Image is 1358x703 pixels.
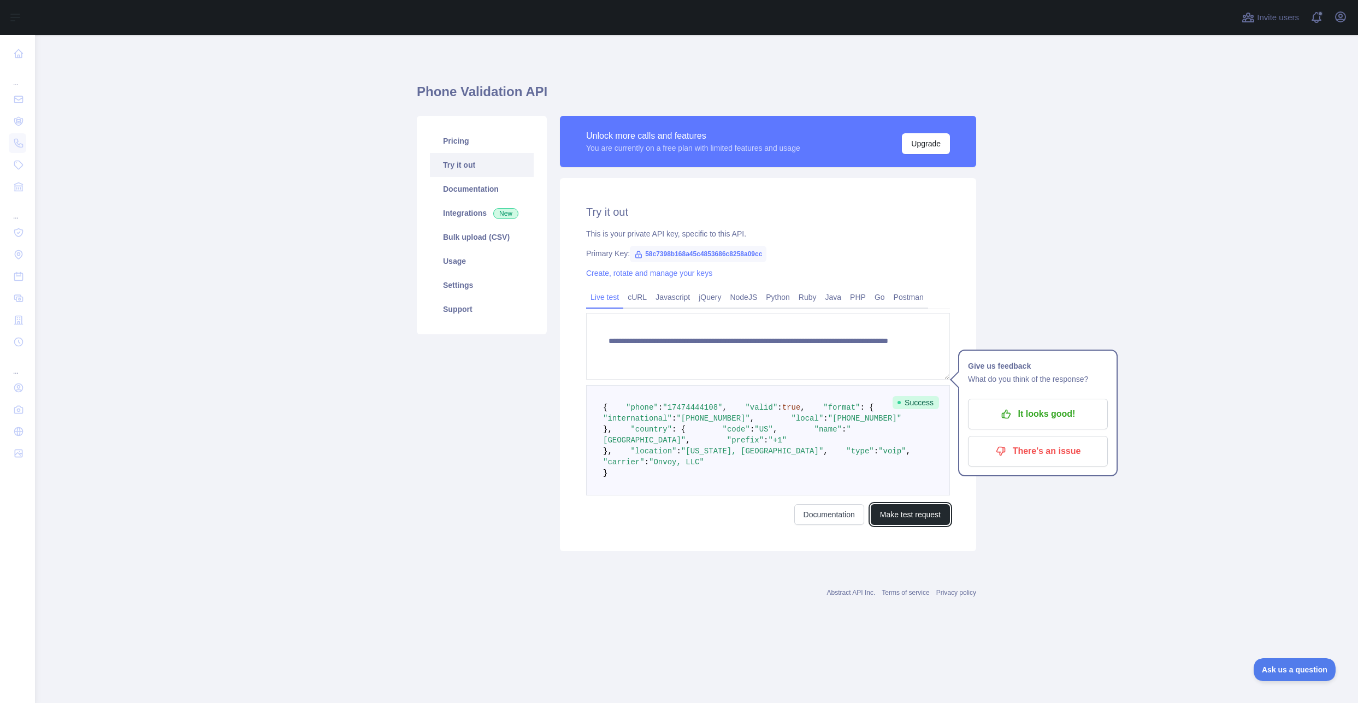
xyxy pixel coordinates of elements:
a: NodeJS [725,288,761,306]
span: : [645,458,649,466]
a: Live test [586,288,623,306]
button: Upgrade [902,133,950,154]
p: What do you think of the response? [968,373,1108,386]
a: Settings [430,273,534,297]
a: Python [761,288,794,306]
button: Invite users [1239,9,1301,26]
span: : [823,414,828,423]
a: jQuery [694,288,725,306]
span: "international" [603,414,672,423]
iframe: Toggle Customer Support [1254,658,1336,681]
span: "prefix" [727,436,764,445]
span: "carrier" [603,458,645,466]
a: Terms of service [882,589,929,596]
a: Usage [430,249,534,273]
div: ... [9,66,26,87]
span: "valid" [745,403,777,412]
a: Ruby [794,288,821,306]
span: , [722,403,727,412]
span: "17474444108" [663,403,722,412]
span: , [800,403,805,412]
span: : { [860,403,874,412]
span: "[PHONE_NUMBER]" [828,414,901,423]
button: Make test request [871,504,950,525]
span: "type" [846,447,873,456]
span: "code" [722,425,749,434]
span: "US" [754,425,773,434]
a: Javascript [651,288,694,306]
a: Java [821,288,846,306]
div: Primary Key: [586,248,950,259]
div: ... [9,354,26,376]
span: }, [603,425,612,434]
div: This is your private API key, specific to this API. [586,228,950,239]
a: Privacy policy [936,589,976,596]
span: : [777,403,782,412]
a: Abstract API Inc. [827,589,876,596]
a: Bulk upload (CSV) [430,225,534,249]
a: Create, rotate and manage your keys [586,269,712,277]
span: New [493,208,518,219]
span: : [842,425,846,434]
a: PHP [846,288,870,306]
h1: Give us feedback [968,359,1108,373]
a: Go [870,288,889,306]
div: ... [9,199,26,221]
a: Pricing [430,129,534,153]
h2: Try it out [586,204,950,220]
span: "Onvoy, LLC" [649,458,704,466]
span: "voip" [878,447,906,456]
span: "name" [814,425,842,434]
span: "[US_STATE], [GEOGRAPHIC_DATA]" [681,447,823,456]
span: "location" [630,447,676,456]
span: 58c7398b168a45c4853686c8258a09cc [630,246,766,262]
h1: Phone Validation API [417,83,976,109]
a: Integrations New [430,201,534,225]
span: "+1" [768,436,787,445]
span: Success [893,396,939,409]
span: true [782,403,801,412]
span: } [603,469,607,477]
span: : [658,403,663,412]
span: : [672,414,676,423]
a: Support [430,297,534,321]
a: Postman [889,288,928,306]
div: You are currently on a free plan with limited features and usage [586,143,800,153]
span: "phone" [626,403,658,412]
a: Try it out [430,153,534,177]
a: cURL [623,288,651,306]
a: Documentation [794,504,864,525]
span: "local" [791,414,823,423]
span: : { [672,425,686,434]
span: : [750,425,754,434]
span: "country" [630,425,672,434]
span: , [773,425,777,434]
span: : [764,436,768,445]
a: Documentation [430,177,534,201]
div: Unlock more calls and features [586,129,800,143]
span: : [874,447,878,456]
span: , [750,414,754,423]
span: "[PHONE_NUMBER]" [676,414,749,423]
span: , [823,447,828,456]
span: Invite users [1257,11,1299,24]
span: "format" [823,403,860,412]
span: , [686,436,690,445]
span: }, [603,447,612,456]
span: , [906,447,911,456]
span: { [603,403,607,412]
span: : [676,447,681,456]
